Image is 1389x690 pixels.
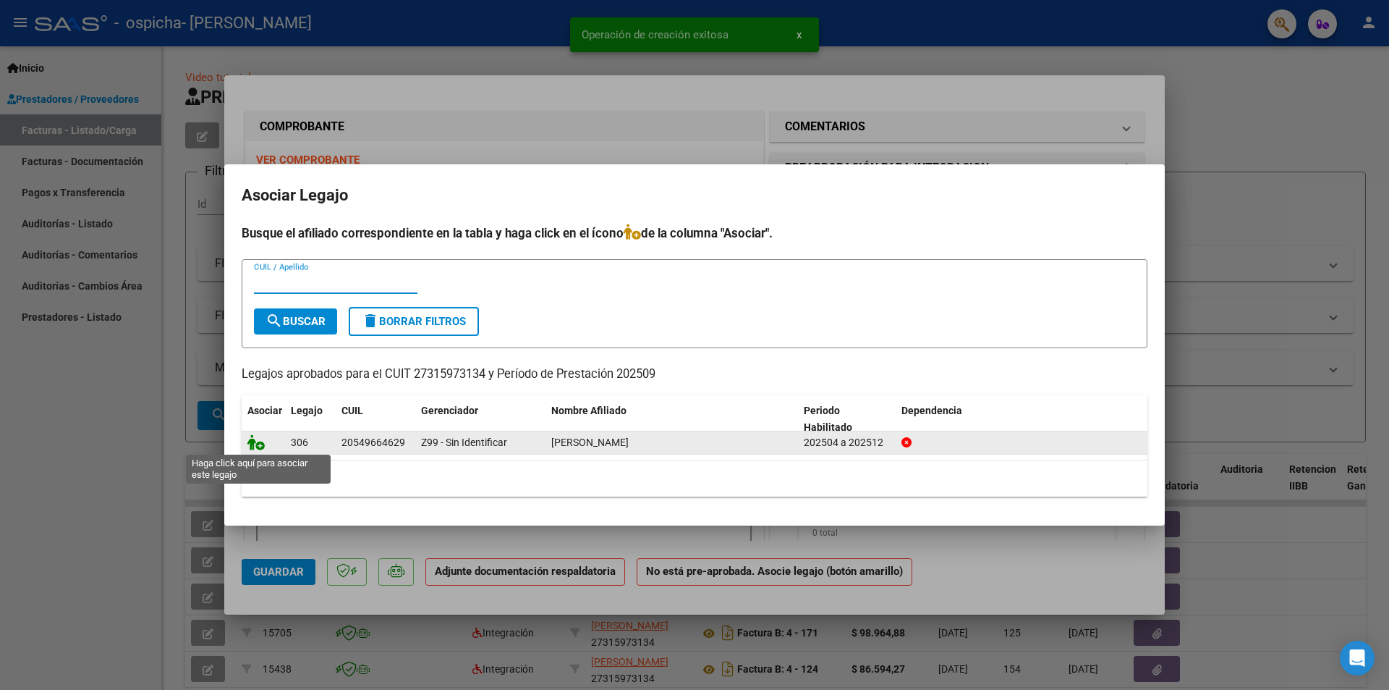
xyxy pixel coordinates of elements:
datatable-header-cell: Legajo [285,395,336,443]
span: GIMENEZ BRUNO BASTIAN [551,437,629,448]
div: 1 registros [242,460,1147,497]
h4: Busque el afiliado correspondiente en la tabla y haga click en el ícono de la columna "Asociar". [242,224,1147,243]
span: Legajo [291,405,323,416]
span: Z99 - Sin Identificar [421,437,507,448]
span: Buscar [266,315,326,328]
datatable-header-cell: Gerenciador [415,395,545,443]
span: Dependencia [901,405,962,416]
span: 306 [291,437,308,448]
span: CUIL [341,405,363,416]
button: Borrar Filtros [349,307,479,336]
span: Asociar [247,405,282,416]
mat-icon: search [266,312,283,329]
span: Periodo Habilitado [804,405,852,433]
datatable-header-cell: Asociar [242,395,285,443]
div: Open Intercom Messenger [1340,641,1375,676]
datatable-header-cell: Dependencia [896,395,1148,443]
mat-icon: delete [362,312,379,329]
datatable-header-cell: CUIL [336,395,415,443]
datatable-header-cell: Periodo Habilitado [798,395,896,443]
div: 202504 a 202512 [804,434,890,451]
span: Nombre Afiliado [551,405,626,416]
span: Borrar Filtros [362,315,466,328]
h2: Asociar Legajo [242,182,1147,209]
div: 20549664629 [341,434,405,451]
button: Buscar [254,308,337,335]
datatable-header-cell: Nombre Afiliado [545,395,798,443]
span: Gerenciador [421,405,478,416]
p: Legajos aprobados para el CUIT 27315973134 y Período de Prestación 202509 [242,366,1147,384]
